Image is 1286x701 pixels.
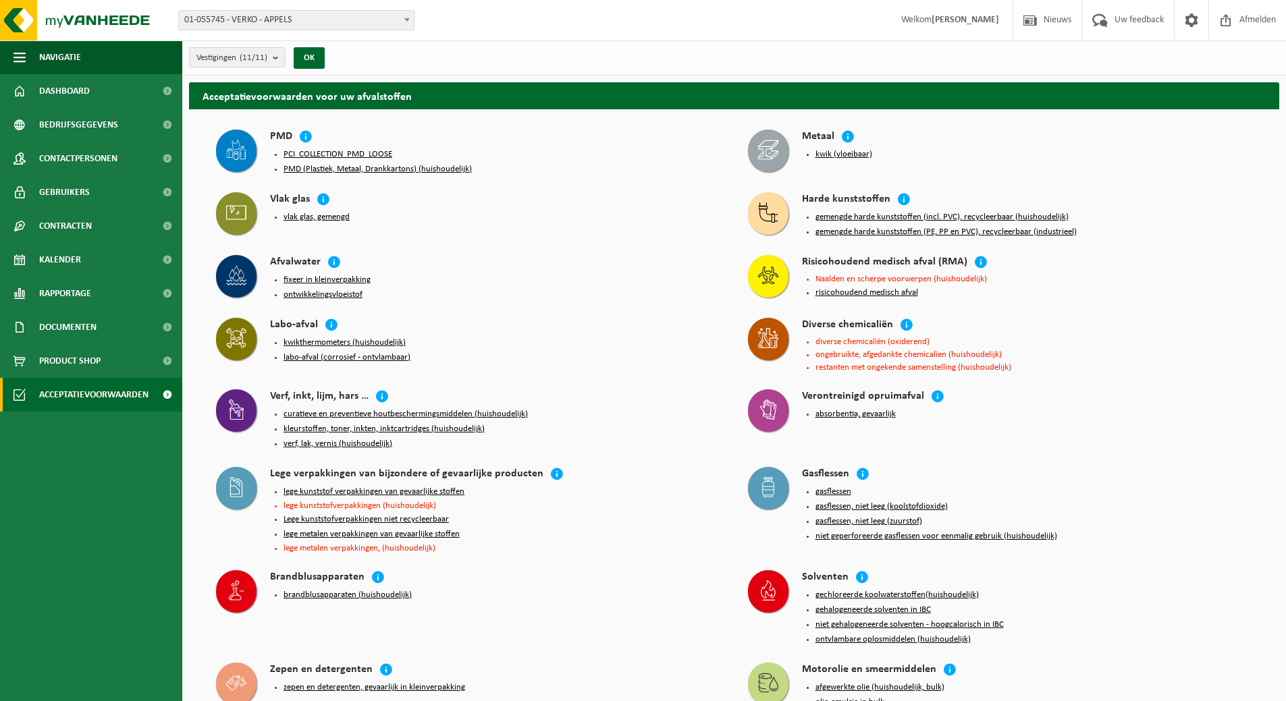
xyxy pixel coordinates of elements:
[39,142,117,175] span: Contactpersonen
[815,350,1253,359] li: ongebruikte, afgedankte chemicalien (huishoudelijk)
[815,337,1253,346] li: diverse chemicaliën (oxiderend)
[815,149,872,160] button: kwik (vloeibaar)
[270,663,373,678] h4: Zepen en detergenten
[815,486,851,497] button: gasflessen
[179,11,414,30] span: 01-055745 - VERKO - APPELS
[284,275,371,285] button: fixeer in kleinverpakking
[284,409,528,420] button: curatieve en preventieve houtbeschermingsmiddelen (huishoudelijk)
[39,277,91,310] span: Rapportage
[284,501,721,510] li: lege kunststofverpakkingen (huishoudelijk)
[284,164,472,175] button: PMD (Plastiek, Metaal, Drankkartons) (huishoudelijk)
[284,514,449,525] button: Lege kunststofverpakkingen niet recycleerbaar
[39,243,81,277] span: Kalender
[284,352,410,363] button: labo-afval (corrosief - ontvlambaar)
[39,209,92,243] span: Contracten
[815,212,1069,223] button: gemengde harde kunststoffen (incl. PVC), recycleerbaar (huishoudelijk)
[815,516,922,527] button: gasflessen, niet leeg (zuurstof)
[39,175,90,209] span: Gebruikers
[189,82,1279,109] h2: Acceptatievoorwaarden voor uw afvalstoffen
[39,344,101,378] span: Product Shop
[39,310,97,344] span: Documenten
[284,682,465,693] button: zepen en detergenten, gevaarlijk in kleinverpakking
[802,389,924,405] h4: Verontreinigd opruimafval
[815,409,896,420] button: absorbentia, gevaarlijk
[39,40,81,74] span: Navigatie
[270,255,321,271] h4: Afvalwater
[270,467,543,482] h4: Lege verpakkingen van bijzondere of gevaarlijke producten
[39,74,90,108] span: Dashboard
[815,275,1253,283] li: Naalden en scherpe voorwerpen (huishoudelijk)
[284,439,392,449] button: verf, lak, vernis (huishoudelijk)
[815,590,979,600] button: gechloreerde koolwaterstoffen(huishoudelijk)
[294,47,325,69] button: OK
[815,682,944,693] button: afgewerkte olie (huishoudelijk, bulk)
[802,130,834,145] h4: Metaal
[802,192,890,208] h4: Harde kunststoffen
[270,192,310,208] h4: Vlak glas
[815,619,1004,630] button: niet gehalogeneerde solventen - hoogcalorisch in IBC
[284,544,721,553] li: lege metalen verpakkingen, (huishoudelijk)
[815,531,1057,542] button: niet geperforeerde gasflessen voor eenmalig gebruik (huishoudelijk)
[815,363,1253,372] li: restanten met ongekende samenstelling (huishoudelijk)
[815,227,1077,237] button: gemengde harde kunststoffen (PE, PP en PVC), recycleerbaar (industrieel)
[802,318,893,333] h4: Diverse chemicaliën
[270,130,292,145] h4: PMD
[815,501,948,512] button: gasflessen, niet leeg (koolstofdioxide)
[270,389,369,405] h4: Verf, inkt, lijm, hars …
[39,108,118,142] span: Bedrijfsgegevens
[284,590,412,600] button: brandblusapparaten (huishoudelijk)
[815,287,918,298] button: risicohoudend medisch afval
[802,663,936,678] h4: Motorolie en smeermiddelen
[270,318,318,333] h4: Labo-afval
[802,570,849,586] h4: Solventen
[802,255,967,271] h4: Risicohoudend medisch afval (RMA)
[270,570,365,586] h4: Brandblusapparaten
[815,605,931,615] button: gehalogeneerde solventen in IBC
[196,48,267,68] span: Vestigingen
[802,467,849,482] h4: Gasflessen
[284,149,392,160] button: PCI_COLLECTION_PMD_LOOSE
[240,53,267,62] count: (11/11)
[189,47,286,67] button: Vestigingen(11/11)
[284,289,363,300] button: ontwikkelingsvloeistof
[284,529,460,540] button: lege metalen verpakkingen van gevaarlijke stoffen
[284,486,464,497] button: lege kunststof verpakkingen van gevaarlijke stoffen
[284,212,350,223] button: vlak glas, gemengd
[284,424,485,434] button: kleurstoffen, toner, inkten, inktcartridges (huishoudelijk)
[284,337,406,348] button: kwikthermometers (huishoudelijk)
[932,15,999,25] strong: [PERSON_NAME]
[39,378,149,412] span: Acceptatievoorwaarden
[815,634,971,645] button: ontvlambare oplosmiddelen (huishoudelijk)
[178,10,414,30] span: 01-055745 - VERKO - APPELS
